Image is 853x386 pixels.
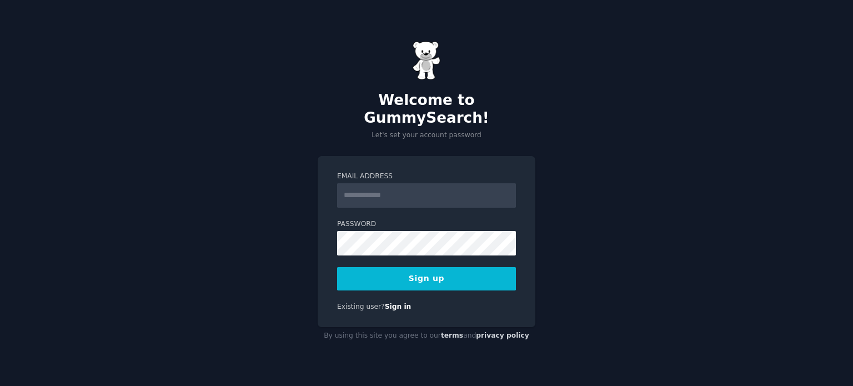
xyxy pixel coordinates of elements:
h2: Welcome to GummySearch! [318,92,535,127]
a: terms [441,332,463,339]
a: privacy policy [476,332,529,339]
label: Password [337,219,516,229]
img: Gummy Bear [413,41,440,80]
span: Existing user? [337,303,385,310]
p: Let's set your account password [318,131,535,141]
div: By using this site you agree to our and [318,327,535,345]
label: Email Address [337,172,516,182]
button: Sign up [337,267,516,290]
a: Sign in [385,303,412,310]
